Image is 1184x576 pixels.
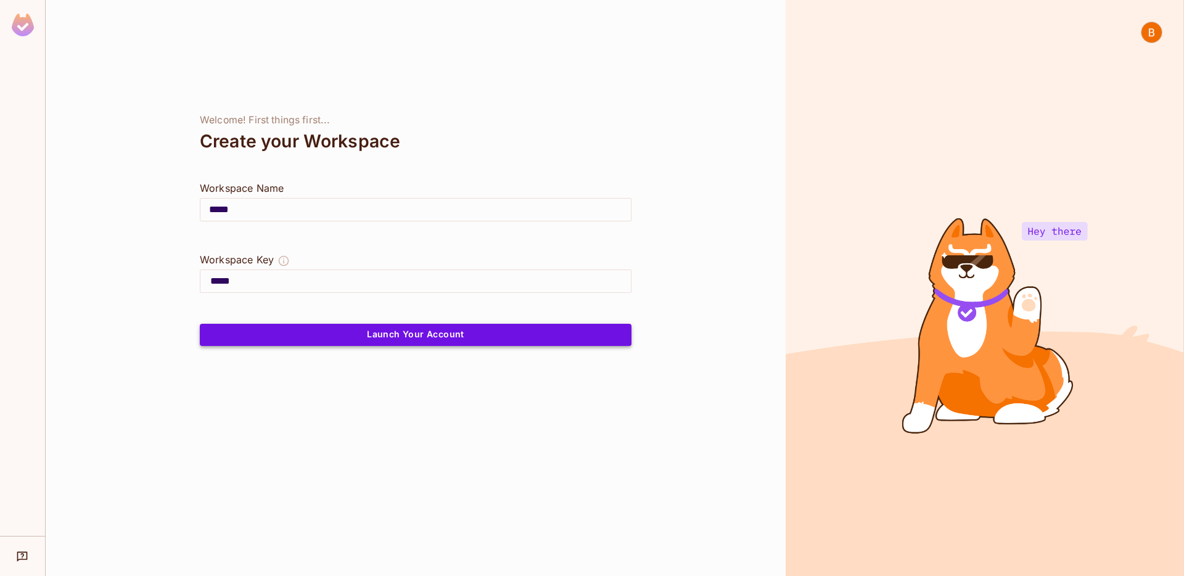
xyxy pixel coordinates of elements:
[200,324,631,346] button: Launch Your Account
[9,544,36,569] div: Help & Updates
[12,14,34,36] img: SReyMgAAAABJRU5ErkJggg==
[200,114,631,126] div: Welcome! First things first...
[200,252,274,267] div: Workspace Key
[277,252,290,269] button: The Workspace Key is unique, and serves as the identifier of your workspace.
[200,126,631,156] div: Create your Workspace
[1141,22,1162,43] img: Brock Wei
[200,181,631,195] div: Workspace Name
